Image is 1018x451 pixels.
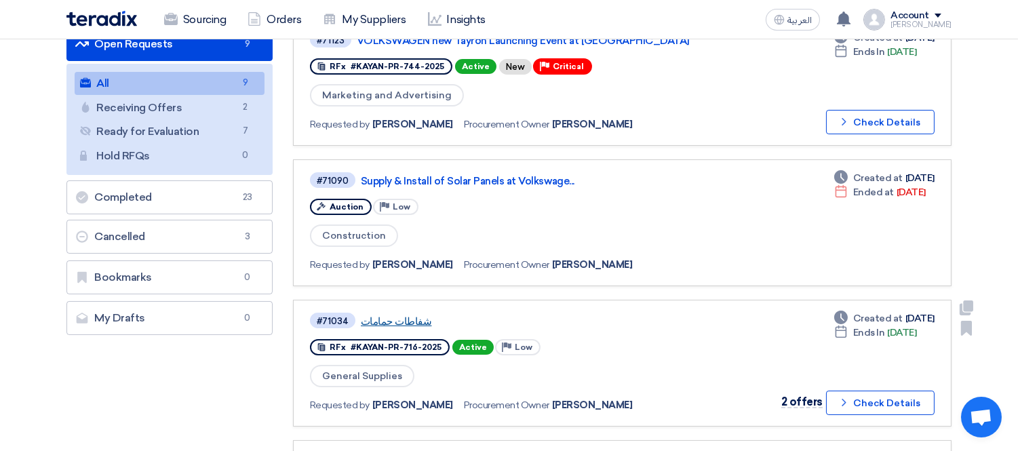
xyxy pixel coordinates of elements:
span: [DATE] [850,185,926,199]
div: [DATE] [834,326,917,340]
span: 9 [237,76,254,90]
a: شفاطات حمامات [361,315,700,328]
div: [DATE] [834,171,935,185]
a: Open Requests9 [66,27,273,61]
div: New [499,59,532,75]
span: Created at [853,171,903,185]
a: Completed23 [66,180,273,214]
span: [PERSON_NAME] [552,258,633,272]
button: Check Details [826,110,935,134]
a: My Suppliers [312,5,416,35]
span: Procurement Owner [464,117,549,132]
span: 0 [239,271,256,284]
span: Low [515,342,532,352]
span: [PERSON_NAME] [552,398,633,412]
a: Open chat [961,397,1002,437]
span: Active [452,340,494,355]
span: General Supplies [310,365,414,387]
span: [PERSON_NAME] [372,398,453,412]
span: Active [455,59,496,74]
a: Bookmarks0 [66,260,273,294]
span: #KAYAN-PR-744-2025 [351,62,444,71]
a: My Drafts0 [66,301,273,335]
button: Check Details [826,391,935,415]
span: 23 [239,191,256,204]
span: Requested by [310,117,370,132]
span: 0 [237,149,254,163]
span: 0 [239,311,256,325]
span: #KAYAN-PR-716-2025 [351,342,442,352]
span: 2 offers [781,395,823,408]
a: Orders [237,5,312,35]
span: [PERSON_NAME] [372,258,453,272]
span: 3 [239,230,256,243]
div: [DATE] [834,45,917,59]
div: #71034 [317,317,349,326]
span: [PERSON_NAME] [372,117,453,132]
a: Insights [417,5,496,35]
span: 9 [239,37,256,51]
span: Procurement Owner [464,398,549,412]
span: Low [393,202,410,212]
div: Account [890,10,929,22]
span: [PERSON_NAME] [552,117,633,132]
a: Supply & Install of Solar Panels at Volkswage... [361,175,700,187]
span: Procurement Owner [464,258,549,272]
a: Cancelled3 [66,220,273,254]
div: #71123 [317,36,345,45]
span: العربية [787,16,812,25]
a: Receiving Offers [75,96,265,119]
span: Created at [853,311,903,326]
span: Ended at [853,185,894,199]
a: Ready for Evaluation [75,120,265,143]
span: Auction [330,202,364,212]
button: العربية [766,9,820,31]
span: RFx [330,342,346,352]
span: Marketing and Advertising [310,84,464,106]
div: #71090 [317,176,349,185]
span: 7 [237,124,254,138]
a: Hold RFQs [75,144,265,168]
span: Requested by [310,398,370,412]
span: Construction [310,224,398,247]
img: profile_test.png [863,9,885,31]
a: All [75,72,265,95]
a: Sourcing [153,5,237,35]
a: VOLKSWAGEN new Tayron Launching Event at [GEOGRAPHIC_DATA] [357,35,696,47]
span: Ends In [853,45,885,59]
div: [PERSON_NAME] [890,21,952,28]
div: [DATE] [834,311,935,326]
img: Teradix logo [66,11,137,26]
span: Critical [553,62,584,71]
span: RFx [330,62,346,71]
span: 2 [237,100,254,115]
span: Requested by [310,258,370,272]
span: Ends In [853,326,885,340]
